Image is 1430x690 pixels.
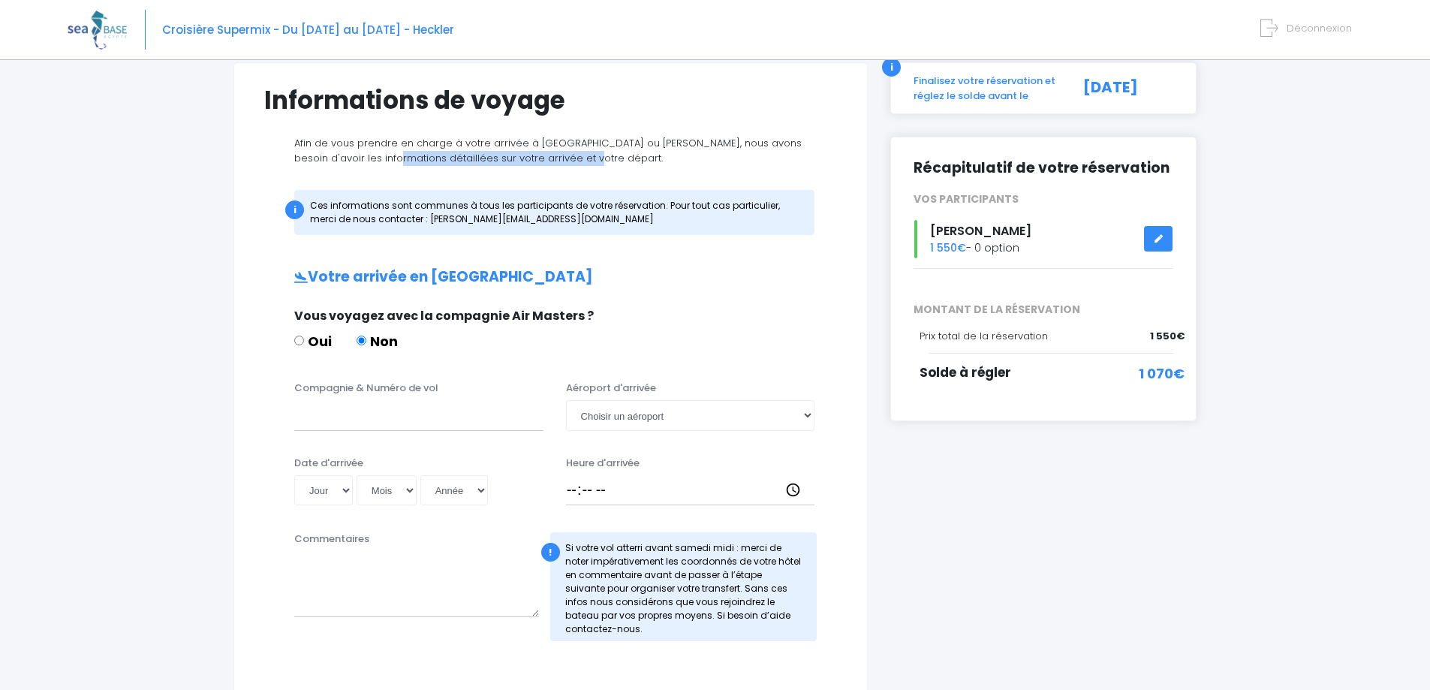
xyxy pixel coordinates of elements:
label: Oui [294,331,332,351]
label: Non [357,331,398,351]
label: Compagnie & Numéro de vol [294,381,438,396]
span: 1 070€ [1139,363,1185,384]
div: i [285,200,304,219]
span: MONTANT DE LA RÉSERVATION [902,302,1185,318]
label: Aéroport d'arrivée [566,381,656,396]
span: Vous voyagez avec la compagnie Air Masters ? [294,307,594,324]
h2: Votre arrivée en [GEOGRAPHIC_DATA] [264,269,837,286]
div: Si votre vol atterri avant samedi midi : merci de noter impérativement les coordonnés de votre hô... [550,532,817,641]
span: Croisière Supermix - Du [DATE] au [DATE] - Heckler [162,22,454,38]
div: ! [541,543,560,562]
label: Heure d'arrivée [566,456,640,471]
span: Prix total de la réservation [920,329,1048,343]
span: 1 550€ [930,240,966,255]
input: Oui [294,336,304,345]
span: [PERSON_NAME] [930,222,1031,240]
div: i [882,58,901,77]
h1: Informations de voyage [264,86,837,115]
input: Non [357,336,366,345]
h2: Récapitulatif de votre réservation [914,160,1173,177]
div: Ces informations sont communes à tous les participants de votre réservation. Pour tout cas partic... [294,190,814,235]
p: Afin de vous prendre en charge à votre arrivée à [GEOGRAPHIC_DATA] ou [PERSON_NAME], nous avons b... [264,136,837,165]
span: 1 550€ [1150,329,1185,344]
label: Date d'arrivée [294,456,363,471]
div: Finalisez votre réservation et réglez le solde avant le [902,74,1067,103]
span: Solde à régler [920,363,1011,381]
div: [DATE] [1067,74,1185,103]
span: Déconnexion [1287,21,1352,35]
div: - 0 option [902,220,1185,258]
label: Commentaires [294,532,369,547]
div: VOS PARTICIPANTS [902,191,1185,207]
